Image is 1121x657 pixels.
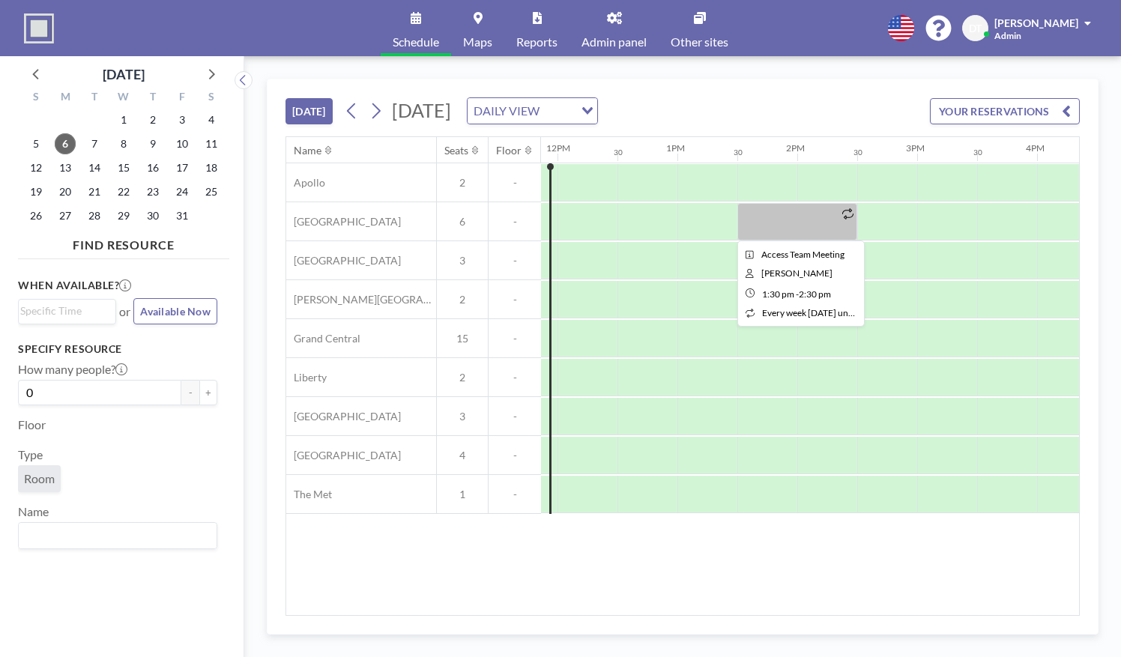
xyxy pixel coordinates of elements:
div: Seats [444,144,468,157]
div: W [109,88,139,108]
span: Available Now [140,305,211,318]
div: 30 [973,148,982,157]
span: Monday, October 27, 2025 [55,205,76,226]
div: Name [294,144,321,157]
button: + [199,380,217,405]
span: Pamela Veras [761,267,833,279]
div: 30 [853,148,862,157]
img: organization-logo [24,13,54,43]
span: Sunday, October 26, 2025 [25,205,46,226]
div: S [22,88,51,108]
span: [GEOGRAPHIC_DATA] [286,410,401,423]
label: How many people? [18,362,127,377]
div: 1PM [666,142,685,154]
input: Search for option [20,303,107,319]
span: - [489,215,541,228]
label: Name [18,504,49,519]
span: Saturday, October 4, 2025 [201,109,222,130]
div: Search for option [468,98,597,124]
h3: Specify resource [18,342,217,356]
span: Thursday, October 16, 2025 [142,157,163,178]
div: T [138,88,167,108]
span: Friday, October 31, 2025 [172,205,193,226]
span: - [489,371,541,384]
span: 2:30 PM [799,288,831,300]
span: Wednesday, October 29, 2025 [113,205,134,226]
span: Sunday, October 19, 2025 [25,181,46,202]
div: 30 [734,148,743,157]
span: Friday, October 3, 2025 [172,109,193,130]
span: Sunday, October 5, 2025 [25,133,46,154]
div: M [51,88,80,108]
button: [DATE] [285,98,333,124]
span: Admin panel [581,36,647,48]
div: Floor [496,144,522,157]
span: 3 [437,254,488,267]
div: 3PM [906,142,925,154]
span: Wednesday, October 15, 2025 [113,157,134,178]
label: Type [18,447,43,462]
span: - [489,332,541,345]
span: Grand Central [286,332,360,345]
button: YOUR RESERVATIONS [930,98,1080,124]
span: 3 [437,410,488,423]
span: [GEOGRAPHIC_DATA] [286,449,401,462]
div: 4PM [1026,142,1045,154]
button: - [181,380,199,405]
span: 1 [437,488,488,501]
span: Room [24,471,55,485]
input: Search for option [544,101,572,121]
div: F [167,88,196,108]
div: S [196,88,226,108]
div: Search for option [19,300,115,322]
span: Monday, October 6, 2025 [55,133,76,154]
span: Saturday, October 11, 2025 [201,133,222,154]
span: Admin [994,30,1021,41]
span: Schedule [393,36,439,48]
span: Thursday, October 30, 2025 [142,205,163,226]
span: Thursday, October 2, 2025 [142,109,163,130]
span: Maps [463,36,492,48]
span: Tuesday, October 7, 2025 [84,133,105,154]
span: every week [DATE] until [DATE] [762,307,886,318]
div: T [80,88,109,108]
div: 30 [614,148,623,157]
div: [DATE] [103,64,145,85]
span: Monday, October 13, 2025 [55,157,76,178]
span: Saturday, October 18, 2025 [201,157,222,178]
span: Wednesday, October 8, 2025 [113,133,134,154]
span: [PERSON_NAME] [994,16,1078,29]
span: - [489,176,541,190]
span: Monday, October 20, 2025 [55,181,76,202]
button: Available Now [133,298,217,324]
span: The Met [286,488,332,501]
span: 6 [437,215,488,228]
span: Wednesday, October 1, 2025 [113,109,134,130]
div: 2PM [786,142,805,154]
span: 4 [437,449,488,462]
span: - [489,254,541,267]
span: Tuesday, October 28, 2025 [84,205,105,226]
div: Search for option [19,523,217,548]
span: 1:30 PM [762,288,794,300]
span: Thursday, October 23, 2025 [142,181,163,202]
span: DAILY VIEW [471,101,543,121]
span: - [489,488,541,501]
div: 12PM [546,142,570,154]
span: [GEOGRAPHIC_DATA] [286,215,401,228]
span: [PERSON_NAME][GEOGRAPHIC_DATA] [286,293,436,306]
span: - [489,449,541,462]
span: Tuesday, October 21, 2025 [84,181,105,202]
span: Other sites [671,36,728,48]
span: Friday, October 10, 2025 [172,133,193,154]
input: Search for option [20,526,208,545]
span: [GEOGRAPHIC_DATA] [286,254,401,267]
span: Liberty [286,371,327,384]
span: 15 [437,332,488,345]
span: Wednesday, October 22, 2025 [113,181,134,202]
span: Access Team Meeting [761,249,844,260]
span: Apollo [286,176,325,190]
span: [DATE] [392,99,451,121]
span: Friday, October 24, 2025 [172,181,193,202]
span: DT [969,22,982,35]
